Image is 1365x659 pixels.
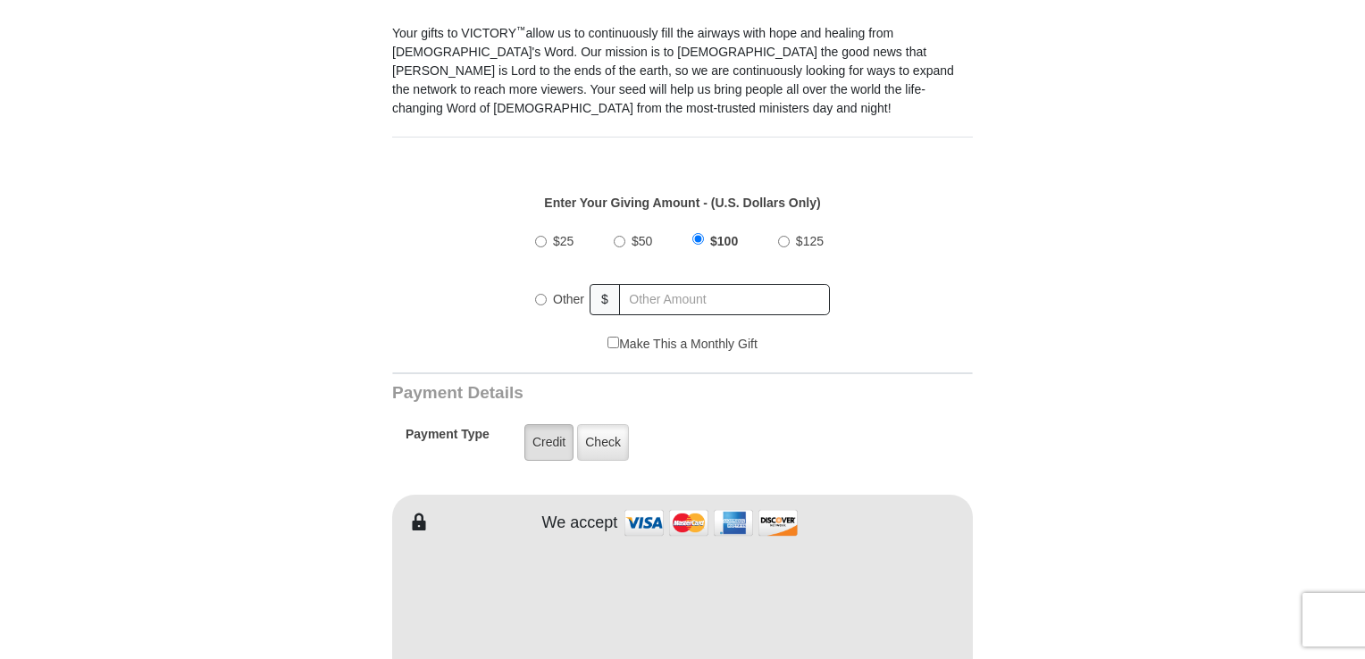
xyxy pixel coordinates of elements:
label: Credit [524,424,574,461]
label: Check [577,424,629,461]
h4: We accept [542,513,618,533]
input: Make This a Monthly Gift [607,337,619,348]
strong: Enter Your Giving Amount - (U.S. Dollars Only) [544,196,820,210]
label: Make This a Monthly Gift [607,335,758,354]
span: $50 [632,234,652,248]
span: $100 [710,234,738,248]
sup: ™ [516,24,526,35]
h5: Payment Type [406,427,490,451]
p: Your gifts to VICTORY allow us to continuously fill the airways with hope and healing from [DEMOG... [392,24,973,118]
span: $125 [796,234,824,248]
img: credit cards accepted [622,504,800,542]
h3: Payment Details [392,383,848,404]
span: $25 [553,234,574,248]
input: Other Amount [619,284,830,315]
span: Other [553,292,584,306]
span: $ [590,284,620,315]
